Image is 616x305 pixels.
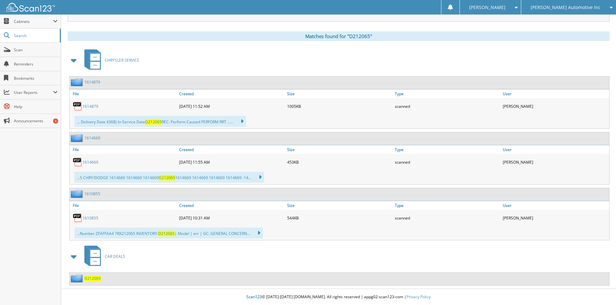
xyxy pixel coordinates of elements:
div: [PERSON_NAME] [501,211,609,224]
a: User [501,201,609,210]
span: Search [14,33,57,38]
span: D212065 [158,231,175,236]
span: CAR DEALS [105,254,125,259]
div: [DATE] 10:31 AM [178,211,286,224]
div: 1005KB [286,100,394,113]
div: scanned [393,100,501,113]
img: folder2.png [71,190,84,198]
img: PDF.png [73,157,82,167]
span: Scan123 [246,294,262,300]
a: Created [178,89,286,98]
a: Type [393,145,501,154]
div: Matches found for "D212065" [68,31,610,41]
a: Created [178,145,286,154]
div: ...S CHRY/DODGE 1614669 1614669 1614669 1614669 1614669 1614669 1614669 -14... [74,172,264,183]
div: scanned [393,156,501,168]
iframe: Chat Widget [584,274,616,305]
div: scanned [393,211,501,224]
div: [DATE] 11:52 AM [178,100,286,113]
a: D212065 [84,276,101,281]
span: Bookmarks [14,76,58,81]
div: [PERSON_NAME] [501,100,609,113]
span: D212065 [145,119,162,125]
div: [DATE] 11:55 AM [178,156,286,168]
a: Type [393,201,501,210]
a: 1610855 [84,191,100,197]
img: scan123-logo-white.svg [6,3,55,12]
div: 453KB [286,156,394,168]
span: [PERSON_NAME] [469,5,505,9]
a: 1614669 [82,159,98,165]
a: User [501,89,609,98]
a: 1614879 [82,104,98,109]
a: CAR DEALS [81,244,125,269]
span: Announcements [14,118,58,124]
a: Size [286,89,394,98]
img: folder2.png [71,134,84,142]
a: File [70,89,178,98]
img: PDF.png [73,101,82,111]
div: 4 [53,118,58,124]
a: Type [393,89,501,98]
div: ... Delivery Date 4368) In-Service Date REC: Perform Caused PERFORM RRT ...... [74,116,246,127]
span: Cabinets [14,19,53,24]
img: PDF.png [73,213,82,223]
span: CHRYSLER SERVICE [105,57,139,63]
a: User [501,145,609,154]
a: 1610855 [82,215,98,221]
a: File [70,201,178,210]
span: User Reports [14,90,53,95]
a: 1614669 [84,135,100,141]
a: Privacy Policy [406,294,431,300]
a: Size [286,145,394,154]
span: D212065 [159,175,175,180]
a: 1614879 [84,79,100,85]
span: [PERSON_NAME] Automotive Inc [531,5,600,9]
div: [PERSON_NAME] [501,156,609,168]
span: Help [14,104,58,109]
span: Reminders [14,61,58,67]
img: folder2.png [71,78,84,86]
a: File [70,145,178,154]
div: 544KB [286,211,394,224]
a: CHRYSLER SERVICE [81,47,139,73]
a: Created [178,201,286,210]
span: Scan [14,47,58,53]
div: ...Number ZFAFFAA4 7RX212065 INVENTORY: | Model | err | GC: GENERAL CONCERN... [74,228,263,239]
div: © [DATE]-[DATE] [DOMAIN_NAME]. All rights reserved | appg02-scan123-com | [61,289,616,305]
a: Size [286,201,394,210]
img: folder2.png [71,274,84,282]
